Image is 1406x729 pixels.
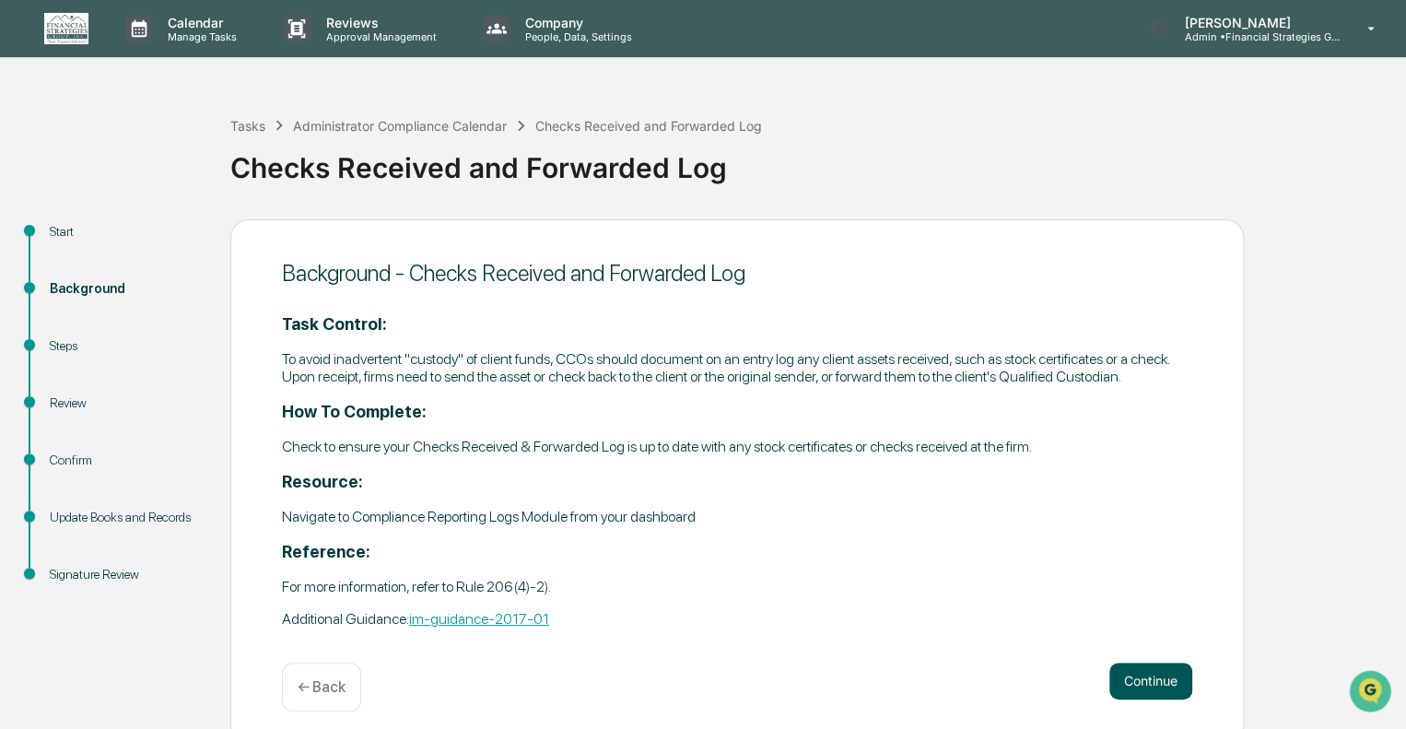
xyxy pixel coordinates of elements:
div: Steps [50,336,201,356]
span: Pylon [183,312,223,326]
div: Background [50,279,201,299]
p: People, Data, Settings [510,30,641,43]
span: Data Lookup [37,267,116,286]
div: We're available if you need us! [63,159,233,174]
div: 🔎 [18,269,33,284]
div: Administrator Compliance Calendar [293,118,507,134]
span: Attestations [152,232,228,251]
button: Continue [1109,663,1192,700]
div: Checks Received and Forwarded Log [535,118,762,134]
div: 🖐️ [18,234,33,249]
div: Update Books and Records [50,508,201,527]
img: 1746055101610-c473b297-6a78-478c-a979-82029cc54cd1 [18,141,52,174]
div: Confirm [50,451,201,470]
div: Checks Received and Forwarded Log [230,136,1397,184]
div: Start [50,222,201,241]
span: Preclearance [37,232,119,251]
p: Calendar [153,15,246,30]
p: Additional Guidance: [282,610,1192,628]
p: Reviews [311,15,446,30]
p: To avoid inadvertent "custody" of client funds, CCOs should document on an entry log any client a... [282,350,1192,385]
a: 🗄️Attestations [126,225,236,258]
p: Company [510,15,641,30]
div: Tasks [230,118,265,134]
p: How can we help? [18,39,335,68]
p: Manage Tasks [153,30,246,43]
a: Powered byPylon [130,312,223,326]
strong: Reference: [282,542,370,561]
strong: Task Control: [282,314,387,334]
strong: How To Complete: [282,402,427,421]
div: Start new chat [63,141,302,159]
p: For more information, refer to Rule 206(4)-2). [282,578,1192,595]
a: im-guidance-2017-01 [409,610,549,628]
p: Check to ensure your Checks Received & Forwarded Log is up to date with any stock certificates or... [282,438,1192,455]
div: 🗄️ [134,234,148,249]
strong: Resource: [282,472,363,491]
div: Background - Checks Received and Forwarded Log [282,260,1192,287]
p: [PERSON_NAME] [1169,15,1341,30]
p: Admin • Financial Strategies Group (FSG) [1169,30,1341,43]
p: Approval Management [311,30,446,43]
iframe: Open customer support [1347,668,1397,718]
img: logo [44,13,88,44]
div: Review [50,394,201,413]
div: Signature Review [50,565,201,584]
button: Start new chat [313,147,335,169]
a: 🔎Data Lookup [11,260,123,293]
p: ← Back [298,678,346,696]
a: 🖐️Preclearance [11,225,126,258]
p: Navigate to Compliance Reporting Logs Module from your dashboard [282,508,1192,525]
